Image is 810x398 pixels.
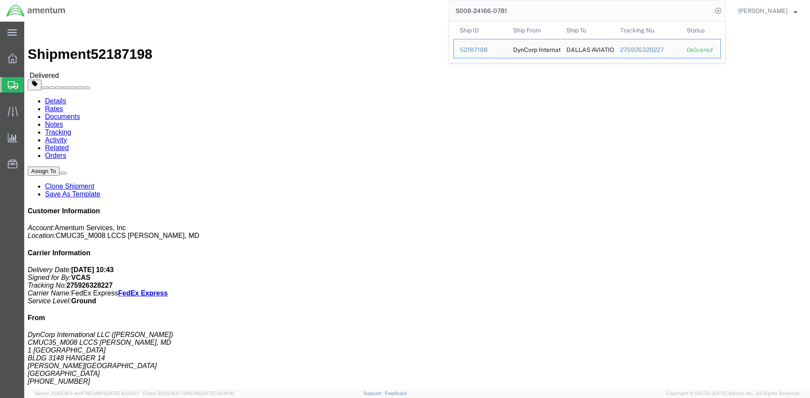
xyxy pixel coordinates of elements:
[449,0,712,21] input: Search for shipment number, reference number
[687,45,714,55] div: Delivered
[453,22,725,63] table: Search Results
[35,391,138,396] span: Server: 2025.18.0-4e47823f9d1
[142,391,234,396] span: Client: 2025.18.0-7346316
[566,39,608,58] div: DALLAS AVIATION INC
[620,45,675,55] div: 275926328227
[24,22,810,389] iframe: FS Legacy Container
[666,390,800,397] span: Copyright © [DATE]-[DATE] Agistix Inc., All Rights Reserved
[738,6,798,16] button: [PERSON_NAME]
[385,391,407,396] a: Feedback
[460,45,501,55] div: 52187198
[453,22,507,39] th: Ship ID
[738,6,787,16] span: Trevor Williams
[6,4,66,17] img: logo
[200,391,234,396] span: [DATE] 08:10:16
[681,22,721,39] th: Status
[363,391,385,396] a: Support
[507,22,561,39] th: Ship From
[614,22,681,39] th: Tracking Nu.
[105,391,138,396] span: [DATE] 10:23:21
[560,22,614,39] th: Ship To
[513,39,555,58] div: DynCorp International LLC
